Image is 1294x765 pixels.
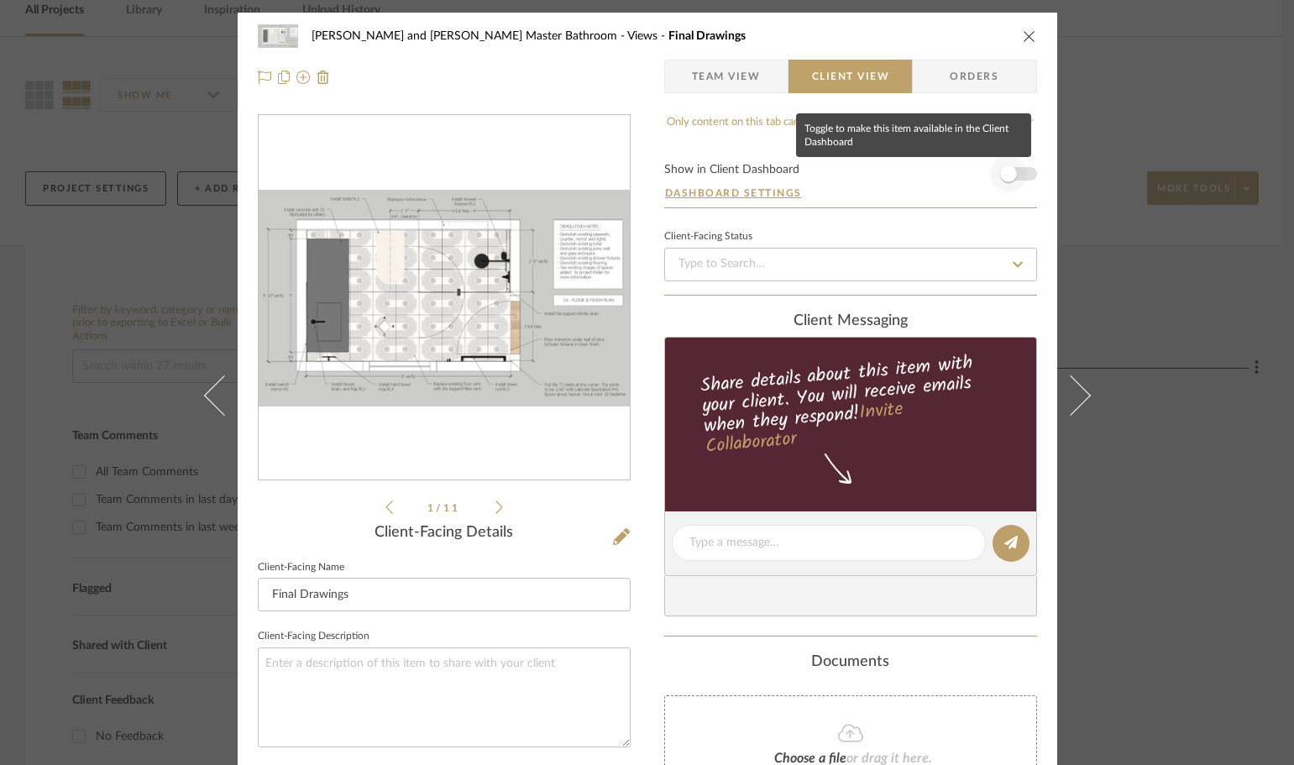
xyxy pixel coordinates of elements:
div: Client-Facing Status [664,233,752,241]
span: Team View [692,60,761,93]
span: or drag it here. [846,752,932,765]
img: c7a0002e-9487-4ee0-ab0a-478f7935c304_436x436.jpg [259,190,630,406]
span: Client View [812,60,889,93]
img: Remove from project [317,71,330,84]
div: Share details about this item with your client. You will receive emails when they respond! [662,348,1039,461]
div: Documents [664,653,1037,672]
input: Type to Search… [664,248,1037,281]
label: Client-Facing Description [258,632,369,641]
span: Views [627,30,668,42]
span: 11 [443,503,460,513]
div: Client-Facing Details [258,524,631,542]
span: [PERSON_NAME] and [PERSON_NAME] Master Bathroom [312,30,627,42]
div: Only content on this tab can share to Dashboard. Click eyeball icon to show or hide. [664,114,1037,147]
span: Choose a file [774,752,846,765]
label: Client-Facing Name [258,563,344,572]
button: close [1022,29,1037,44]
div: client Messaging [664,312,1037,331]
span: / [436,503,443,513]
img: c7a0002e-9487-4ee0-ab0a-478f7935c304_48x40.jpg [258,19,298,53]
button: Dashboard Settings [664,186,803,201]
span: Orders [931,60,1017,93]
input: Enter Client-Facing Item Name [258,578,631,611]
div: 0 [259,158,630,439]
span: Final Drawings [668,30,746,42]
span: 1 [427,503,436,513]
